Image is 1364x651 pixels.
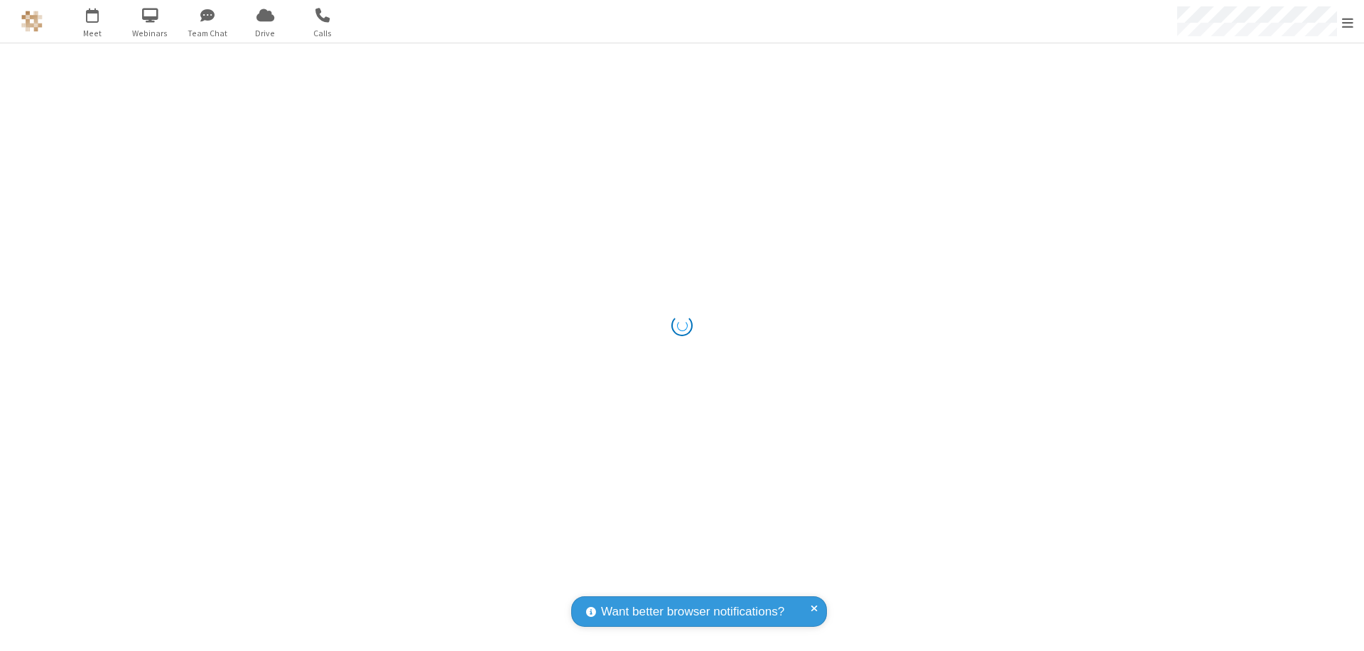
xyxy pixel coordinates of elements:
[296,27,350,40] span: Calls
[124,27,177,40] span: Webinars
[21,11,43,32] img: QA Selenium DO NOT DELETE OR CHANGE
[66,27,119,40] span: Meet
[181,27,234,40] span: Team Chat
[239,27,292,40] span: Drive
[601,603,784,621] span: Want better browser notifications?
